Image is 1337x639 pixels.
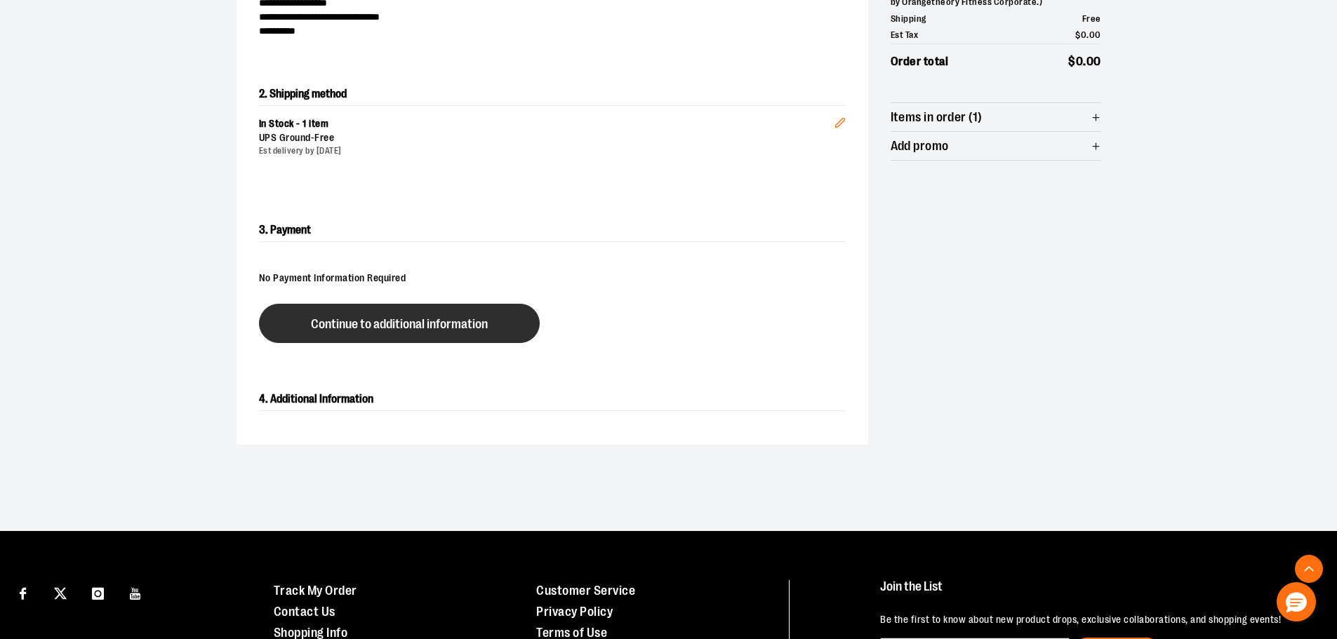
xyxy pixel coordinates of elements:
[11,580,35,605] a: Visit our Facebook page
[274,584,357,598] a: Track My Order
[891,103,1101,131] button: Items in order (1)
[880,580,1305,606] h4: Join the List
[1081,29,1087,40] span: 0
[1277,582,1316,621] button: Hello, have a question? Let’s chat.
[1083,55,1086,68] span: .
[891,12,926,26] span: Shipping
[259,219,846,242] h2: 3. Payment
[259,145,834,157] div: Est delivery by [DATE]
[259,131,834,145] div: UPS Ground -
[1086,55,1101,68] span: 00
[274,605,335,619] a: Contact Us
[1295,555,1323,583] button: Back To Top
[891,132,1101,160] button: Add promo
[259,83,846,105] h2: 2. Shipping method
[311,318,488,331] span: Continue to additional information
[1068,55,1076,68] span: $
[891,53,949,71] span: Order total
[1086,29,1089,40] span: .
[86,580,110,605] a: Visit our Instagram page
[891,140,949,153] span: Add promo
[259,264,846,292] div: No Payment Information Required
[891,111,983,124] span: Items in order (1)
[54,587,67,600] img: Twitter
[48,580,73,605] a: Visit our X page
[1076,55,1084,68] span: 0
[314,132,334,143] span: Free
[124,580,148,605] a: Visit our Youtube page
[536,584,635,598] a: Customer Service
[259,117,834,131] div: In Stock - 1 item
[1082,13,1101,24] span: Free
[1075,29,1081,40] span: $
[880,613,1305,627] p: Be the first to know about new product drops, exclusive collaborations, and shopping events!
[536,605,613,619] a: Privacy Policy
[1089,29,1101,40] span: 00
[891,28,919,42] span: Est Tax
[259,388,846,411] h2: 4. Additional Information
[259,304,540,343] button: Continue to additional information
[823,95,857,144] button: Edit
